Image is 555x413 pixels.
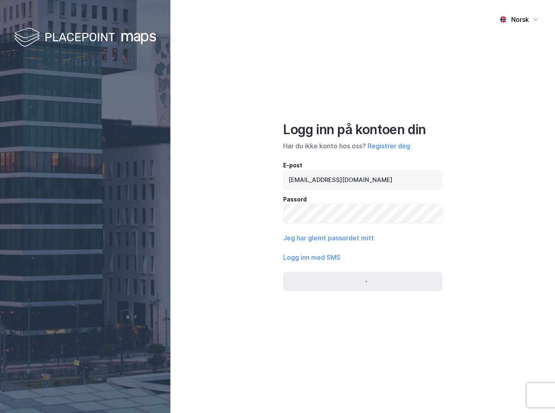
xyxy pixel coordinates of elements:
div: Kontrollprogram for chat [514,374,555,413]
div: Passord [283,195,442,204]
iframe: Chat Widget [514,374,555,413]
div: E-post [283,160,442,170]
div: Har du ikke konto hos oss? [283,141,442,151]
div: Logg inn på kontoen din [283,122,442,138]
div: Norsk [511,15,529,24]
button: Jeg har glemt passordet mitt [283,233,374,243]
button: Logg inn med SMS [283,253,340,262]
img: logo-white.f07954bde2210d2a523dddb988cd2aa7.svg [14,26,156,50]
button: Registrer deg [368,141,410,151]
